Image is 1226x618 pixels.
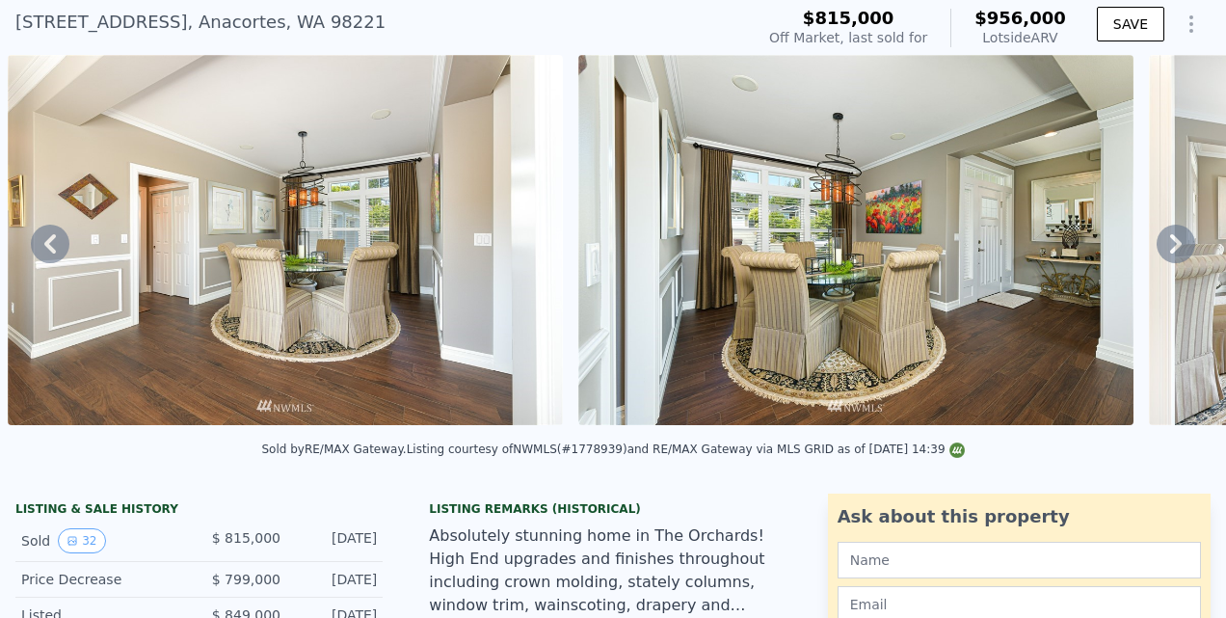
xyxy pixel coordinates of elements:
[407,443,965,456] div: Listing courtesy of NWMLS (#1778939) and RE/MAX Gateway via MLS GRID as of [DATE] 14:39
[838,542,1201,578] input: Name
[296,528,377,553] div: [DATE]
[1172,5,1211,43] button: Show Options
[578,55,1133,425] img: Sale: 126281589 Parcel: 99432353
[15,9,386,36] div: [STREET_ADDRESS] , Anacortes , WA 98221
[803,8,894,28] span: $815,000
[429,524,796,617] div: Absolutely stunning home in The Orchards! High End upgrades and finishes throughout including cro...
[949,443,965,458] img: NWMLS Logo
[769,28,927,47] div: Off Market, last sold for
[974,28,1066,47] div: Lotside ARV
[212,572,280,587] span: $ 799,000
[212,530,280,546] span: $ 815,000
[21,528,184,553] div: Sold
[21,570,184,589] div: Price Decrease
[58,528,105,553] button: View historical data
[1097,7,1164,41] button: SAVE
[974,8,1066,28] span: $956,000
[429,501,796,517] div: Listing Remarks (Historical)
[838,503,1201,530] div: Ask about this property
[261,443,406,456] div: Sold by RE/MAX Gateway .
[15,501,383,521] div: LISTING & SALE HISTORY
[296,570,377,589] div: [DATE]
[8,55,563,425] img: Sale: 126281589 Parcel: 99432353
